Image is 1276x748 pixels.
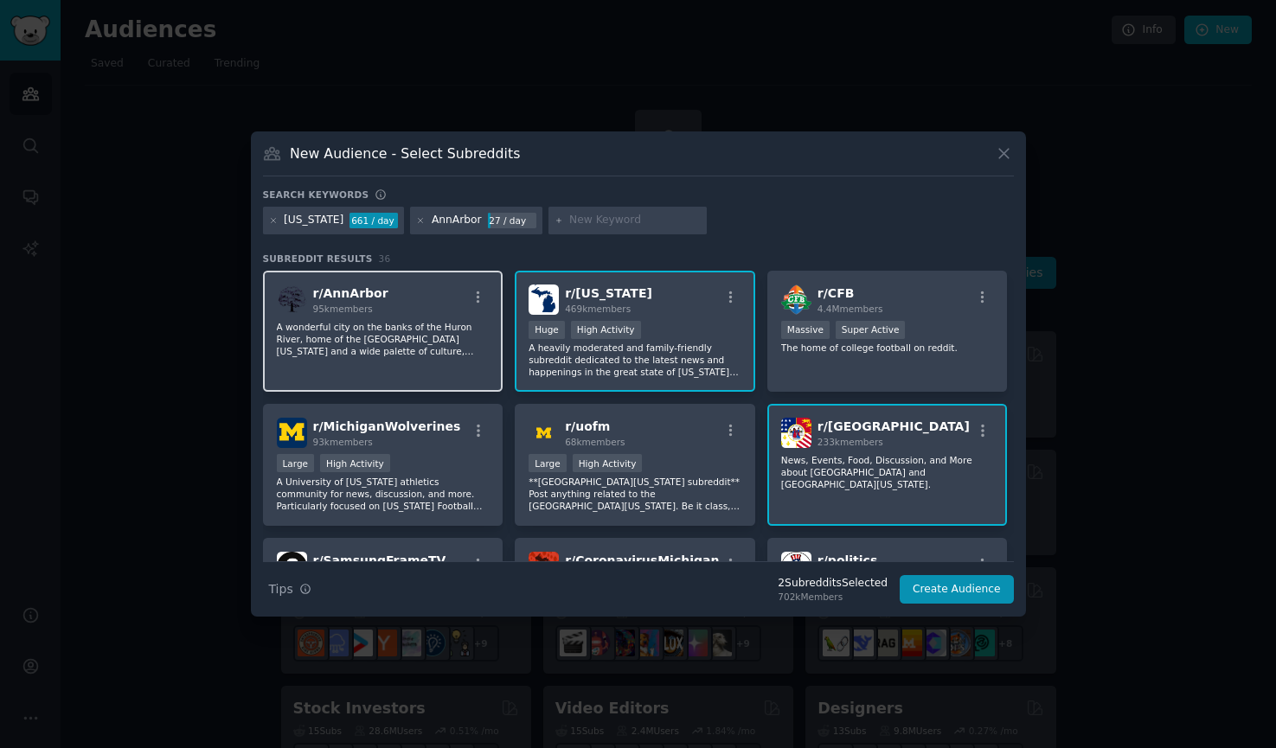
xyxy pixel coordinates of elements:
img: CFB [781,284,811,315]
span: Tips [269,580,293,598]
span: 36 [379,253,391,264]
div: Massive [781,321,830,339]
div: AnnArbor [432,213,482,228]
div: High Activity [573,454,643,472]
img: Detroit [781,418,811,448]
p: A wonderful city on the banks of the Huron River, home of the [GEOGRAPHIC_DATA][US_STATE] and a w... [277,321,490,357]
div: Large [277,454,315,472]
img: CoronavirusMichigan [529,552,559,582]
div: High Activity [320,454,390,472]
img: MichiganWolverines [277,418,307,448]
div: Huge [529,321,565,339]
div: 661 / day [349,213,398,228]
p: News, Events, Food, Discussion, and More about [GEOGRAPHIC_DATA] and [GEOGRAPHIC_DATA][US_STATE]. [781,454,994,490]
img: uofm [529,418,559,448]
button: Tips [263,574,317,604]
span: r/ AnnArbor [313,286,388,300]
img: politics [781,552,811,582]
span: r/ [GEOGRAPHIC_DATA] [818,419,970,433]
p: The home of college football on reddit. [781,342,994,354]
h3: New Audience - Select Subreddits [290,144,520,163]
div: [US_STATE] [284,213,343,228]
img: SamsungFrameTV [277,552,307,582]
img: Michigan [529,284,559,315]
div: Large [529,454,567,472]
span: 93k members [313,437,373,447]
span: 68k members [565,437,625,447]
p: A heavily moderated and family-friendly subreddit dedicated to the latest news and happenings in ... [529,342,741,378]
span: r/ CoronavirusMichigan [565,553,719,567]
span: r/ MichiganWolverines [313,419,461,433]
input: New Keyword [569,213,701,228]
img: AnnArbor [277,284,307,315]
span: Subreddit Results [263,253,373,265]
span: 95k members [313,304,373,314]
span: 233k members [818,437,883,447]
span: r/ SamsungFrameTV [313,553,446,567]
span: r/ CFB [818,286,855,300]
span: 4.4M members [818,304,883,314]
span: 469k members [565,304,631,314]
div: 27 / day [488,213,536,228]
div: Super Active [836,321,906,339]
h3: Search keywords [263,189,369,201]
button: Create Audience [900,575,1014,604]
span: r/ politics [818,553,877,567]
div: 702k Members [778,591,888,603]
div: 2 Subreddit s Selected [778,576,888,591]
div: High Activity [571,321,641,339]
p: **[GEOGRAPHIC_DATA][US_STATE] subreddit** Post anything related to the [GEOGRAPHIC_DATA][US_STATE... [529,476,741,512]
span: r/ [US_STATE] [565,286,652,300]
p: A University of [US_STATE] athletics community for news, discussion, and more. Particularly focus... [277,476,490,512]
span: r/ uofm [565,419,610,433]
